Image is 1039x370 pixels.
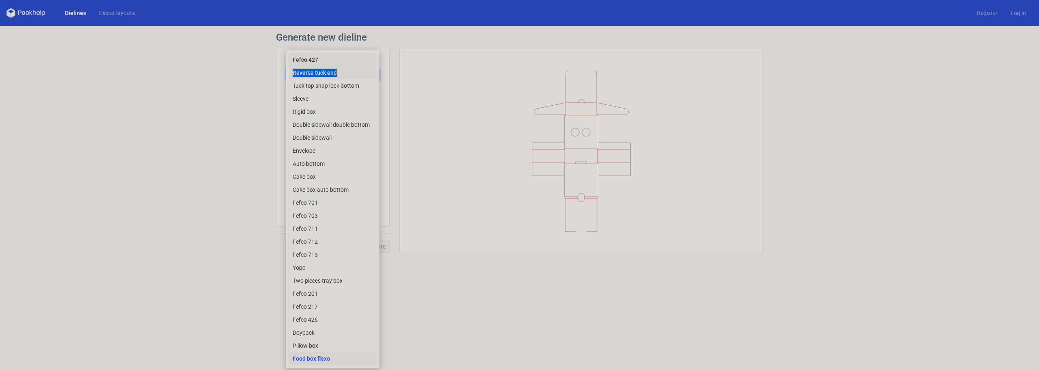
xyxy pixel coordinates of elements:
div: Fefco 713 [289,248,376,261]
div: Reverse tuck end [289,66,376,79]
div: Envelope [289,144,376,157]
div: Yope [289,261,376,274]
div: Cake box auto bottom [289,183,376,196]
div: Tuck top snap lock bottom [289,79,376,92]
a: Register [970,9,1004,17]
div: Fefco 426 [289,313,376,326]
div: Sleeve [289,92,376,105]
div: Fefco 427 [289,53,376,66]
a: Log in [1004,9,1033,17]
div: Doypack [289,326,376,339]
h1: Generate new dieline [276,32,763,42]
div: Fefco 711 [289,222,376,235]
div: Auto bottom [289,157,376,170]
div: Cake box [289,170,376,183]
div: Fefco 201 [289,287,376,300]
div: Fefco 712 [289,235,376,248]
a: Dielines [58,9,93,17]
a: Diecut layouts [93,9,141,17]
div: Pillow box [289,339,376,352]
div: Fefco 703 [289,209,376,222]
div: Double sidewall double bottom [289,118,376,131]
div: Double sidewall [289,131,376,144]
div: Fefco 701 [289,196,376,209]
div: Rigid box [289,105,376,118]
div: Fefco 217 [289,300,376,313]
div: Food box flexo [289,352,376,365]
div: Two pieces tray box [289,274,376,287]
